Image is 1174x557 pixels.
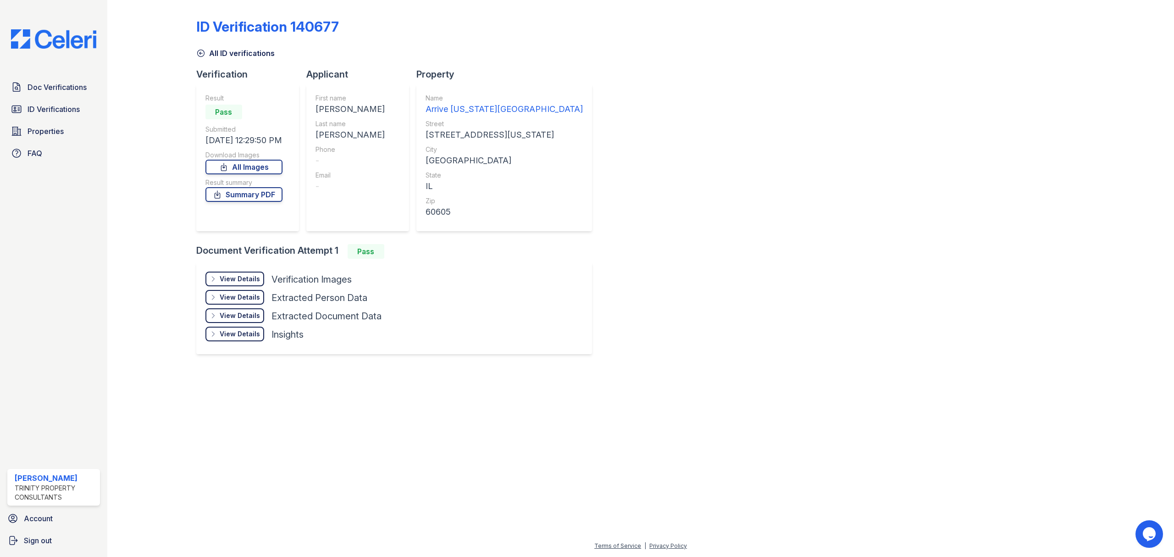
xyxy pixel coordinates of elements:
a: Sign out [4,531,104,550]
iframe: chat widget [1135,520,1165,548]
div: [STREET_ADDRESS][US_STATE] [426,128,583,141]
div: Download Images [205,150,282,160]
div: Arrive [US_STATE][GEOGRAPHIC_DATA] [426,103,583,116]
div: View Details [220,274,260,284]
div: Result [205,94,282,103]
div: Verification Images [271,273,352,286]
span: Sign out [24,535,52,546]
a: All Images [205,160,282,174]
img: CE_Logo_Blue-a8612792a0a2168367f1c8372b55b34899dd931a85d93a1a3d3e32e68fde9ad4.png [4,29,104,49]
a: Terms of Service [594,542,641,549]
div: [PERSON_NAME] [15,473,96,484]
div: View Details [220,311,260,320]
div: Property [416,68,599,81]
div: City [426,145,583,154]
div: Applicant [306,68,416,81]
span: FAQ [28,148,42,159]
div: ID Verification 140677 [196,18,339,35]
div: Verification [196,68,306,81]
div: View Details [220,329,260,339]
div: Insights [271,328,304,341]
div: Last name [316,119,385,128]
div: | [644,542,646,549]
div: IL [426,180,583,193]
a: Properties [7,122,100,140]
div: Email [316,171,385,180]
span: Properties [28,126,64,137]
a: ID Verifications [7,100,100,118]
span: ID Verifications [28,104,80,115]
span: Account [24,513,53,524]
div: Phone [316,145,385,154]
div: Name [426,94,583,103]
div: Street [426,119,583,128]
div: Pass [348,244,384,259]
div: View Details [220,293,260,302]
div: Pass [205,105,242,119]
a: All ID verifications [196,48,275,59]
div: Submitted [205,125,282,134]
span: Doc Verifications [28,82,87,93]
div: Result summary [205,178,282,187]
div: Extracted Document Data [271,310,382,323]
div: [PERSON_NAME] [316,128,385,141]
div: Zip [426,196,583,206]
div: - [316,154,385,167]
div: Extracted Person Data [271,291,367,304]
div: [GEOGRAPHIC_DATA] [426,154,583,167]
div: 60605 [426,206,583,218]
a: Name Arrive [US_STATE][GEOGRAPHIC_DATA] [426,94,583,116]
div: First name [316,94,385,103]
div: [DATE] 12:29:50 PM [205,134,282,147]
a: FAQ [7,144,100,162]
div: Trinity Property Consultants [15,484,96,502]
div: Document Verification Attempt 1 [196,244,599,259]
a: Account [4,509,104,528]
div: State [426,171,583,180]
div: - [316,180,385,193]
a: Summary PDF [205,187,282,202]
div: [PERSON_NAME] [316,103,385,116]
a: Privacy Policy [649,542,687,549]
a: Doc Verifications [7,78,100,96]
